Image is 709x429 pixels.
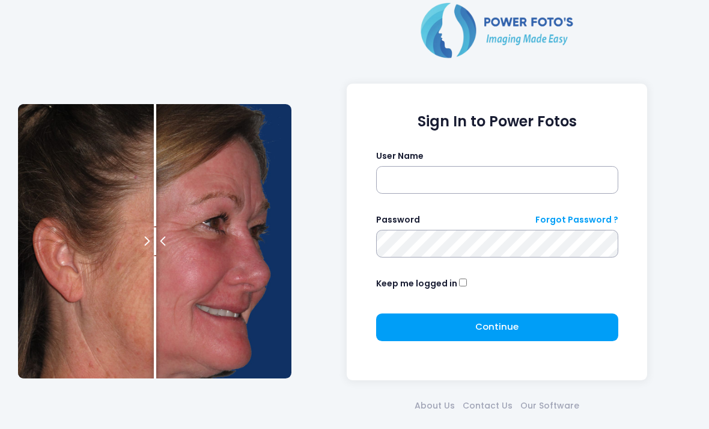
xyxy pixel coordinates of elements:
label: Keep me logged in [376,277,457,290]
h1: Sign In to Power Fotos [376,113,618,131]
label: Password [376,214,420,226]
a: Our Software [517,400,583,412]
label: User Name [376,150,424,162]
a: Forgot Password ? [535,214,618,226]
a: Contact Us [459,400,517,412]
a: About Us [411,400,459,412]
button: Continue [376,313,618,341]
span: Continue [475,320,519,333]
